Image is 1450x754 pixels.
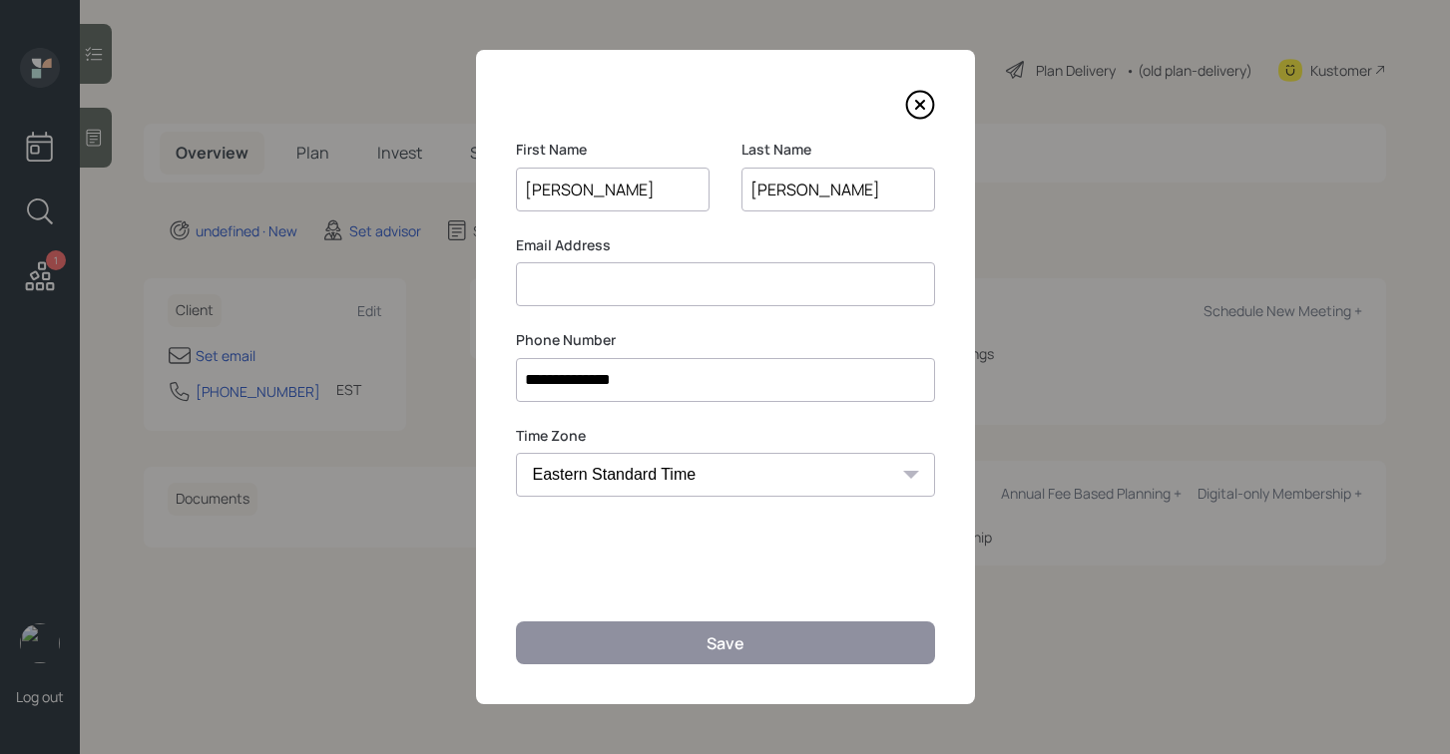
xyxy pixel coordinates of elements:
[516,621,935,664] button: Save
[516,330,935,350] label: Phone Number
[741,140,935,160] label: Last Name
[516,426,935,446] label: Time Zone
[516,235,935,255] label: Email Address
[707,632,744,654] div: Save
[516,140,710,160] label: First Name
